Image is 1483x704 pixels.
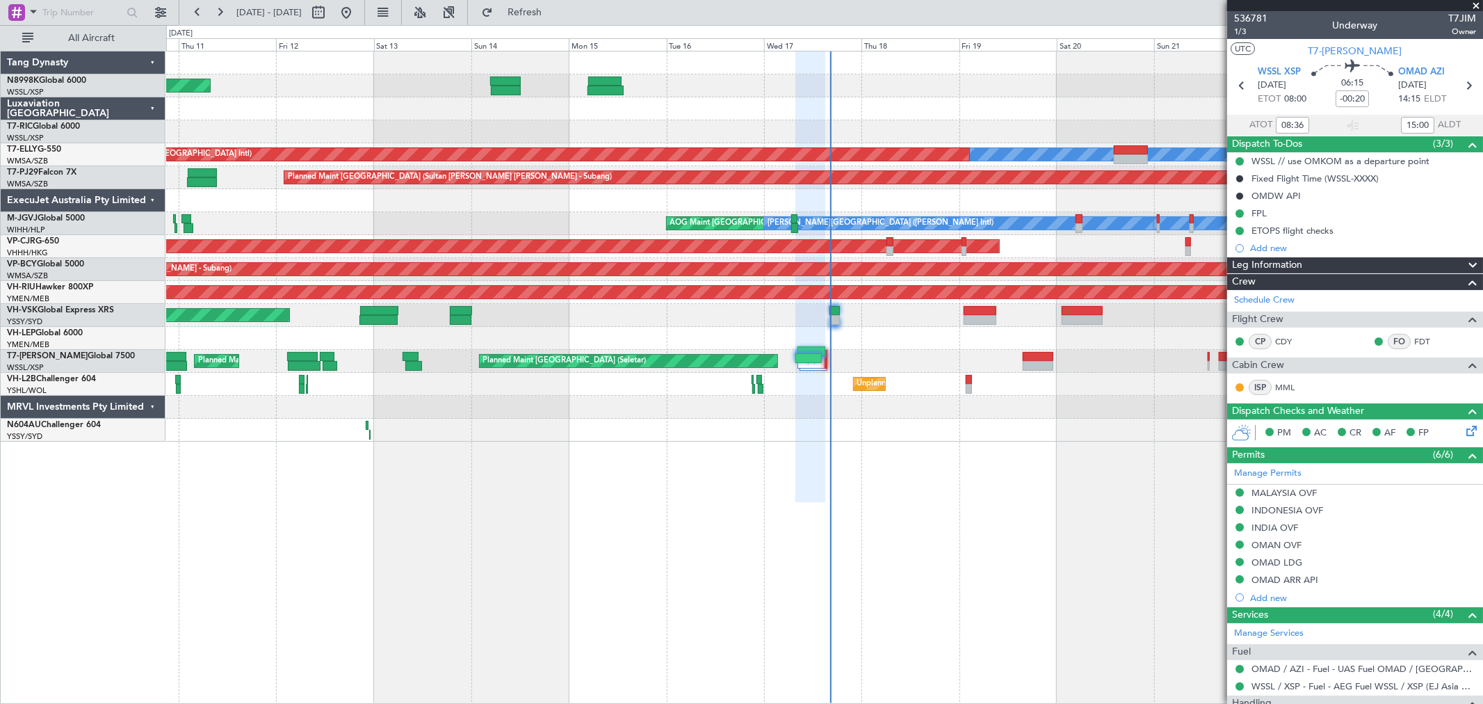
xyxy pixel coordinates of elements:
[1251,574,1318,586] div: OMAD ARR API
[1234,26,1267,38] span: 1/3
[768,213,994,234] div: [PERSON_NAME][GEOGRAPHIC_DATA] ([PERSON_NAME] Intl)
[7,385,47,396] a: YSHL/WOL
[42,2,122,23] input: Trip Number
[1232,274,1256,290] span: Crew
[7,122,80,131] a: T7-RICGlobal 6000
[667,38,764,51] div: Tue 16
[1414,335,1445,348] a: FDT
[1284,93,1306,106] span: 08:00
[7,145,38,154] span: T7-ELLY
[1258,79,1286,93] span: [DATE]
[7,375,36,383] span: VH-L2B
[7,77,86,85] a: N8998KGlobal 6000
[7,421,41,429] span: N604AU
[1418,426,1429,440] span: FP
[1384,426,1395,440] span: AF
[7,283,35,291] span: VH-RIU
[471,38,569,51] div: Sun 14
[1251,155,1429,167] div: WSSL // use OMKOM as a departure point
[7,306,114,314] a: VH-VSKGlobal Express XRS
[1232,136,1302,152] span: Dispatch To-Dos
[1251,663,1476,675] a: OMAD / AZI - Fuel - UAS Fuel OMAD / [GEOGRAPHIC_DATA] (EJ [GEOGRAPHIC_DATA] Only)
[7,362,44,373] a: WSSL/XSP
[1448,11,1476,26] span: T7JIM
[7,352,135,360] a: T7-[PERSON_NAME]Global 7500
[7,248,48,258] a: VHHH/HKG
[7,214,38,223] span: M-JGVJ
[7,168,76,177] a: T7-PJ29Falcon 7X
[1398,65,1445,79] span: OMAD AZI
[1275,381,1306,394] a: MML
[7,122,33,131] span: T7-RIC
[7,87,44,97] a: WSSL/XSP
[7,283,93,291] a: VH-RIUHawker 800XP
[475,1,558,24] button: Refresh
[7,329,83,337] a: VH-LEPGlobal 6000
[1232,358,1284,374] span: Cabin Crew
[7,237,59,246] a: VP-CJRG-650
[198,351,335,371] div: Planned Maint Dubai (Al Maktoum Intl)
[1433,136,1453,151] span: (3/3)
[861,38,959,51] div: Thu 18
[374,38,471,51] div: Sat 13
[7,329,35,337] span: VH-LEP
[7,421,101,429] a: N604AUChallenger 604
[1232,403,1364,419] span: Dispatch Checks and Weather
[1154,38,1251,51] div: Sun 21
[1388,334,1411,349] div: FO
[1258,65,1301,79] span: WSSL XSP
[670,213,833,234] div: AOG Maint [GEOGRAPHIC_DATA] (Halim Intl)
[1438,118,1461,132] span: ALDT
[7,77,39,85] span: N8998K
[1232,257,1302,273] span: Leg Information
[1350,426,1361,440] span: CR
[1433,607,1453,621] span: (4/4)
[7,339,49,350] a: YMEN/MEB
[7,431,42,442] a: YSSY/SYD
[496,8,554,17] span: Refresh
[15,27,151,49] button: All Aircraft
[1448,26,1476,38] span: Owner
[1232,607,1268,623] span: Services
[1277,426,1291,440] span: PM
[1424,93,1446,106] span: ELDT
[1251,504,1323,516] div: INDONESIA OVF
[1251,680,1476,692] a: WSSL / XSP - Fuel - AEG Fuel WSSL / XSP (EJ Asia Only)
[1276,117,1309,134] input: --:--
[1250,242,1476,254] div: Add new
[1251,207,1267,219] div: FPL
[1234,627,1304,641] a: Manage Services
[1234,467,1302,481] a: Manage Permits
[1251,522,1298,534] div: INDIA OVF
[1249,380,1272,395] div: ISP
[7,156,48,166] a: WMSA/SZB
[1232,312,1283,328] span: Flight Crew
[7,168,38,177] span: T7-PJ29
[7,214,85,223] a: M-JGVJGlobal 5000
[1433,447,1453,462] span: (6/6)
[236,6,302,19] span: [DATE] - [DATE]
[1232,447,1265,463] span: Permits
[169,28,193,40] div: [DATE]
[1231,42,1255,55] button: UTC
[7,145,61,154] a: T7-ELLYG-550
[7,133,44,143] a: WSSL/XSP
[7,225,45,235] a: WIHH/HLP
[1251,539,1302,551] div: OMAN OVF
[1250,592,1476,604] div: Add new
[288,167,612,188] div: Planned Maint [GEOGRAPHIC_DATA] (Sultan [PERSON_NAME] [PERSON_NAME] - Subang)
[1275,335,1306,348] a: CDY
[1251,557,1302,568] div: OMAD LDG
[1234,294,1295,307] a: Schedule Crew
[857,374,1086,394] div: Unplanned Maint [GEOGRAPHIC_DATA] ([GEOGRAPHIC_DATA])
[276,38,373,51] div: Fri 12
[1398,79,1427,93] span: [DATE]
[7,237,35,246] span: VP-CJR
[1251,487,1317,499] div: MALAYSIA OVF
[1251,173,1379,184] div: Fixed Flight Time (WSSL-XXXX)
[1314,426,1327,440] span: AC
[7,352,88,360] span: T7-[PERSON_NAME]
[1232,644,1251,660] span: Fuel
[1308,44,1402,58] span: T7-[PERSON_NAME]
[1251,190,1301,202] div: OMDW API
